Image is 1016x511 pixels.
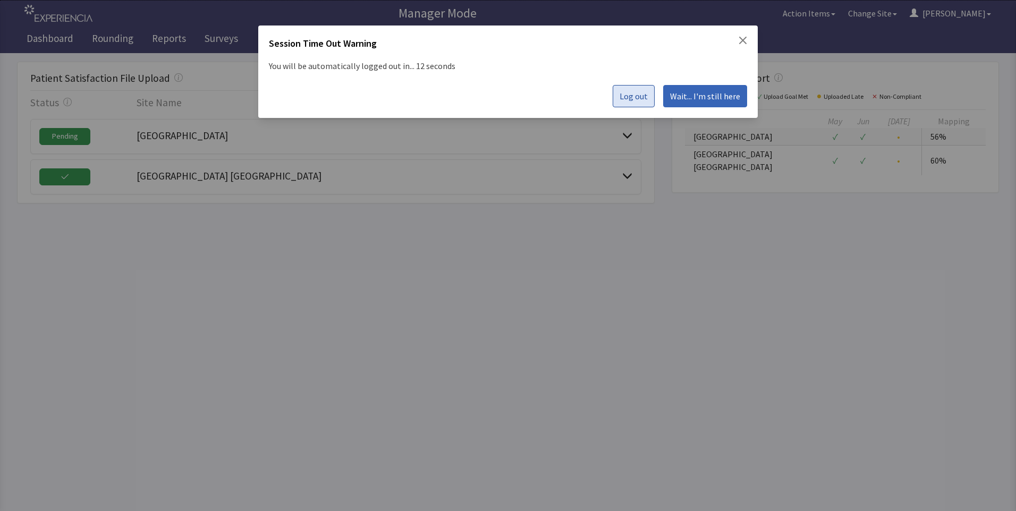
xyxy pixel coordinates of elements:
[613,85,655,107] button: Log out
[620,90,648,103] span: Log out
[739,36,747,45] button: Close
[670,90,740,103] span: Wait... I'm still here
[269,55,747,76] p: You will be automatically logged out in... 12 seconds
[663,85,747,107] button: Wait... I'm still here
[269,36,377,55] h2: Session Time Out Warning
